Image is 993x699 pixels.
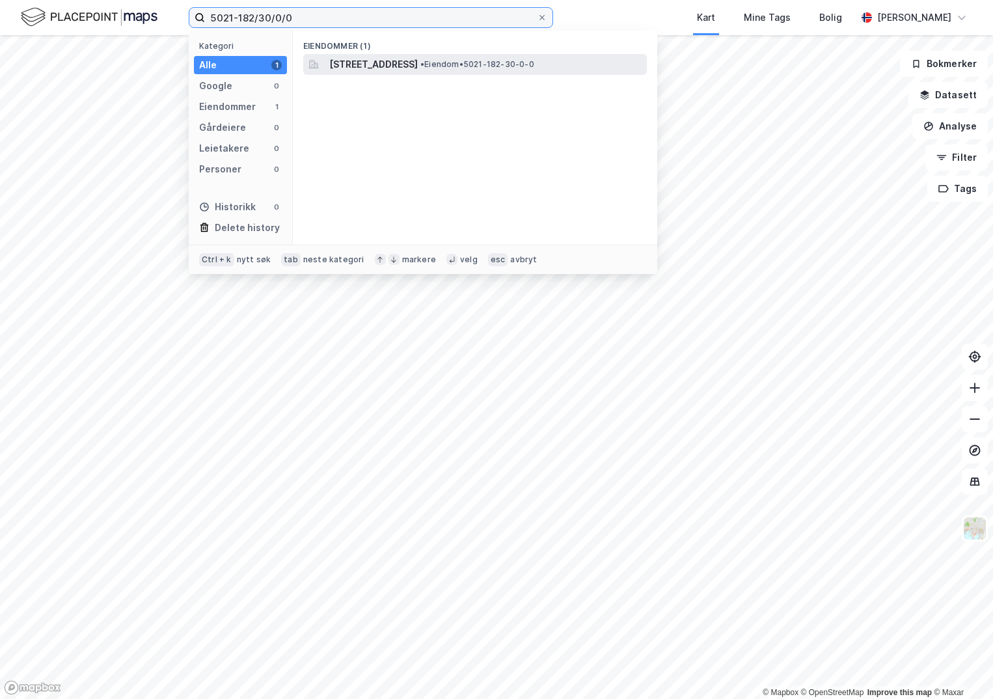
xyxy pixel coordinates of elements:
div: Alle [199,57,217,73]
div: 0 [271,81,282,91]
button: Analyse [912,113,988,139]
div: [PERSON_NAME] [877,10,951,25]
div: Personer [199,161,241,177]
div: neste kategori [303,254,364,265]
div: Ctrl + k [199,253,234,266]
div: Gårdeiere [199,120,246,135]
div: avbryt [510,254,537,265]
div: Google [199,78,232,94]
a: OpenStreetMap [801,688,864,697]
div: 1 [271,60,282,70]
img: Z [962,516,987,541]
span: • [420,59,424,69]
button: Tags [927,176,988,202]
div: Mine Tags [744,10,791,25]
div: Delete history [215,220,280,236]
span: Eiendom • 5021-182-30-0-0 [420,59,534,70]
div: Eiendommer (1) [293,31,657,54]
a: Mapbox [763,688,798,697]
div: velg [460,254,478,265]
iframe: Chat Widget [928,637,993,699]
div: tab [281,253,301,266]
div: markere [402,254,436,265]
div: Bolig [819,10,842,25]
div: 0 [271,122,282,133]
div: 0 [271,143,282,154]
div: 1 [271,102,282,112]
div: Kart [697,10,715,25]
div: Leietakere [199,141,249,156]
button: Bokmerker [900,51,988,77]
img: logo.f888ab2527a4732fd821a326f86c7f29.svg [21,6,157,29]
button: Datasett [908,82,988,108]
div: Kategori [199,41,287,51]
span: [STREET_ADDRESS] [329,57,418,72]
button: Filter [925,144,988,171]
div: nytt søk [237,254,271,265]
div: Historikk [199,199,256,215]
input: Søk på adresse, matrikkel, gårdeiere, leietakere eller personer [205,8,537,27]
div: 0 [271,202,282,212]
div: 0 [271,164,282,174]
a: Mapbox homepage [4,680,61,695]
div: Eiendommer [199,99,256,115]
div: esc [488,253,508,266]
a: Improve this map [867,688,932,697]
